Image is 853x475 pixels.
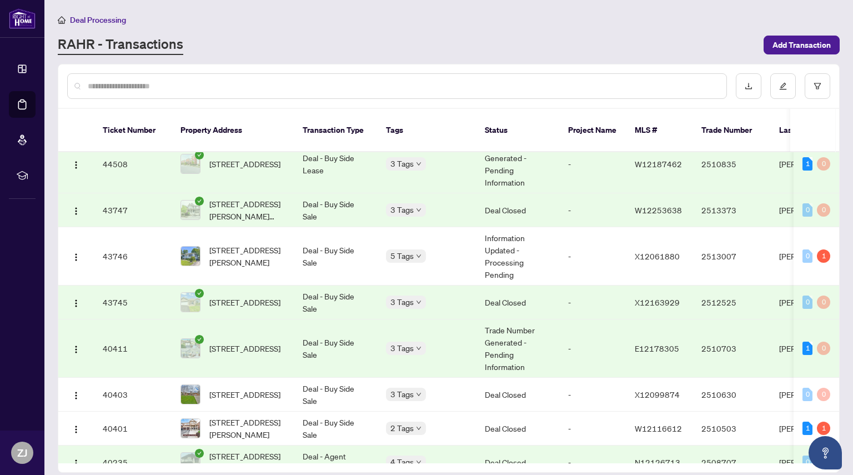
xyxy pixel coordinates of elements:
span: down [416,346,422,351]
span: X12099874 [635,389,680,399]
span: [STREET_ADDRESS][PERSON_NAME][PERSON_NAME] [209,198,285,222]
span: [STREET_ADDRESS][PERSON_NAME] [209,244,285,268]
td: 2510503 [693,412,770,446]
span: check-circle [195,151,204,159]
img: thumbnail-img [181,201,200,219]
img: Logo [72,345,81,354]
th: Status [476,109,559,152]
td: 40411 [94,319,172,378]
span: 4 Tags [390,456,414,468]
img: thumbnail-img [181,453,200,472]
span: 3 Tags [390,296,414,308]
button: Add Transaction [764,36,840,54]
td: - [559,412,626,446]
img: thumbnail-img [181,154,200,173]
img: thumbnail-img [181,385,200,404]
td: 40403 [94,378,172,412]
span: 3 Tags [390,388,414,401]
button: Logo [67,386,85,403]
button: Open asap [809,436,842,469]
th: Property Address [172,109,294,152]
button: filter [805,73,830,99]
td: 2512525 [693,286,770,319]
span: down [416,161,422,167]
span: check-circle [195,335,204,344]
img: thumbnail-img [181,293,200,312]
span: W12116612 [635,423,682,433]
td: Deal Closed [476,412,559,446]
button: Logo [67,155,85,173]
div: 1 [817,422,830,435]
div: 0 [817,203,830,217]
td: 2513373 [693,193,770,227]
a: RAHR - Transactions [58,35,183,55]
img: Logo [72,253,81,262]
td: Trade Number Generated - Pending Information [476,319,559,378]
span: check-circle [195,197,204,206]
td: - [559,319,626,378]
span: home [58,16,66,24]
button: download [736,73,761,99]
button: Logo [67,339,85,357]
th: Ticket Number [94,109,172,152]
img: thumbnail-img [181,247,200,266]
span: ZJ [17,445,27,461]
th: Transaction Type [294,109,377,152]
span: 3 Tags [390,157,414,170]
div: 0 [817,342,830,355]
div: 1 [802,422,812,435]
td: 2513007 [693,227,770,286]
td: 40401 [94,412,172,446]
td: Deal Closed [476,193,559,227]
span: X12061880 [635,251,680,261]
span: download [745,82,752,90]
td: 2510703 [693,319,770,378]
td: Deal Closed [476,378,559,412]
td: Deal - Buy Side Lease [294,135,377,193]
th: MLS # [626,109,693,152]
img: Logo [72,299,81,308]
td: Deal - Buy Side Sale [294,378,377,412]
div: 0 [817,388,830,401]
img: Logo [72,207,81,216]
td: - [559,286,626,319]
span: E12178305 [635,343,679,353]
td: 2510630 [693,378,770,412]
span: 3 Tags [390,203,414,216]
td: - [559,135,626,193]
th: Trade Number [693,109,770,152]
span: check-circle [195,449,204,458]
span: [STREET_ADDRESS] [209,342,280,354]
span: [STREET_ADDRESS][PERSON_NAME][PERSON_NAME] [209,450,285,474]
span: check-circle [195,289,204,298]
img: Logo [72,391,81,400]
div: 0 [802,456,812,469]
img: thumbnail-img [181,339,200,358]
span: [STREET_ADDRESS] [209,388,280,401]
span: 2 Tags [390,422,414,434]
th: Project Name [559,109,626,152]
div: 1 [802,157,812,171]
span: X12163929 [635,297,680,307]
button: Logo [67,201,85,219]
span: 3 Tags [390,342,414,354]
td: - [559,378,626,412]
td: Deal - Buy Side Sale [294,319,377,378]
img: Logo [72,459,81,468]
td: 43745 [94,286,172,319]
span: [STREET_ADDRESS][PERSON_NAME] [209,416,285,441]
span: N12126713 [635,457,680,467]
span: down [416,253,422,259]
span: down [416,299,422,305]
span: edit [779,82,787,90]
span: filter [814,82,821,90]
span: [STREET_ADDRESS] [209,158,280,170]
td: 44508 [94,135,172,193]
td: Information Updated - Processing Pending [476,227,559,286]
div: 0 [802,249,812,263]
span: down [416,459,422,465]
div: 1 [817,249,830,263]
span: Deal Processing [70,15,126,25]
div: 0 [817,157,830,171]
span: 5 Tags [390,249,414,262]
